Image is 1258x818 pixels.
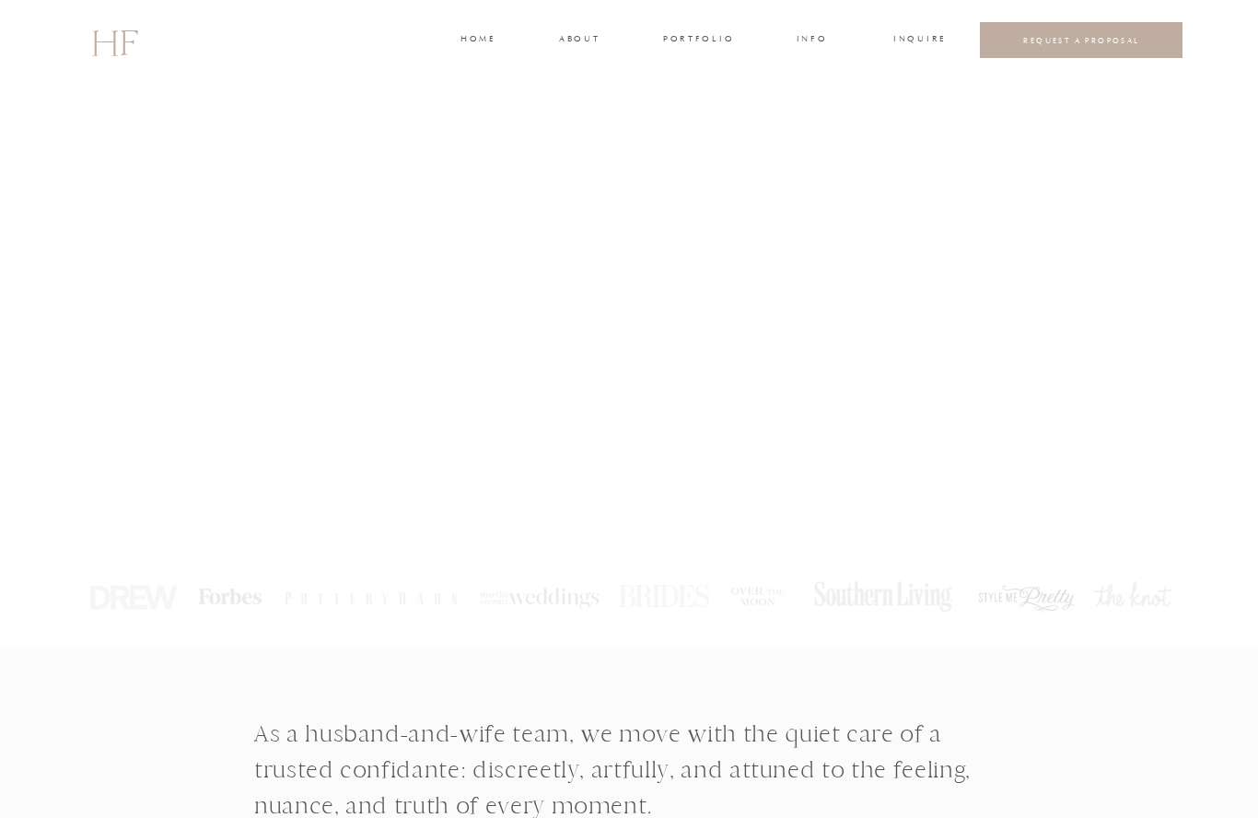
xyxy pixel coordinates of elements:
[460,32,495,49] a: home
[995,35,1169,45] a: REQUEST A PROPOSAL
[559,32,598,49] a: about
[893,32,943,49] a: INQUIRE
[663,32,732,49] a: portfolio
[91,14,137,67] a: HF
[795,32,829,49] a: INFO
